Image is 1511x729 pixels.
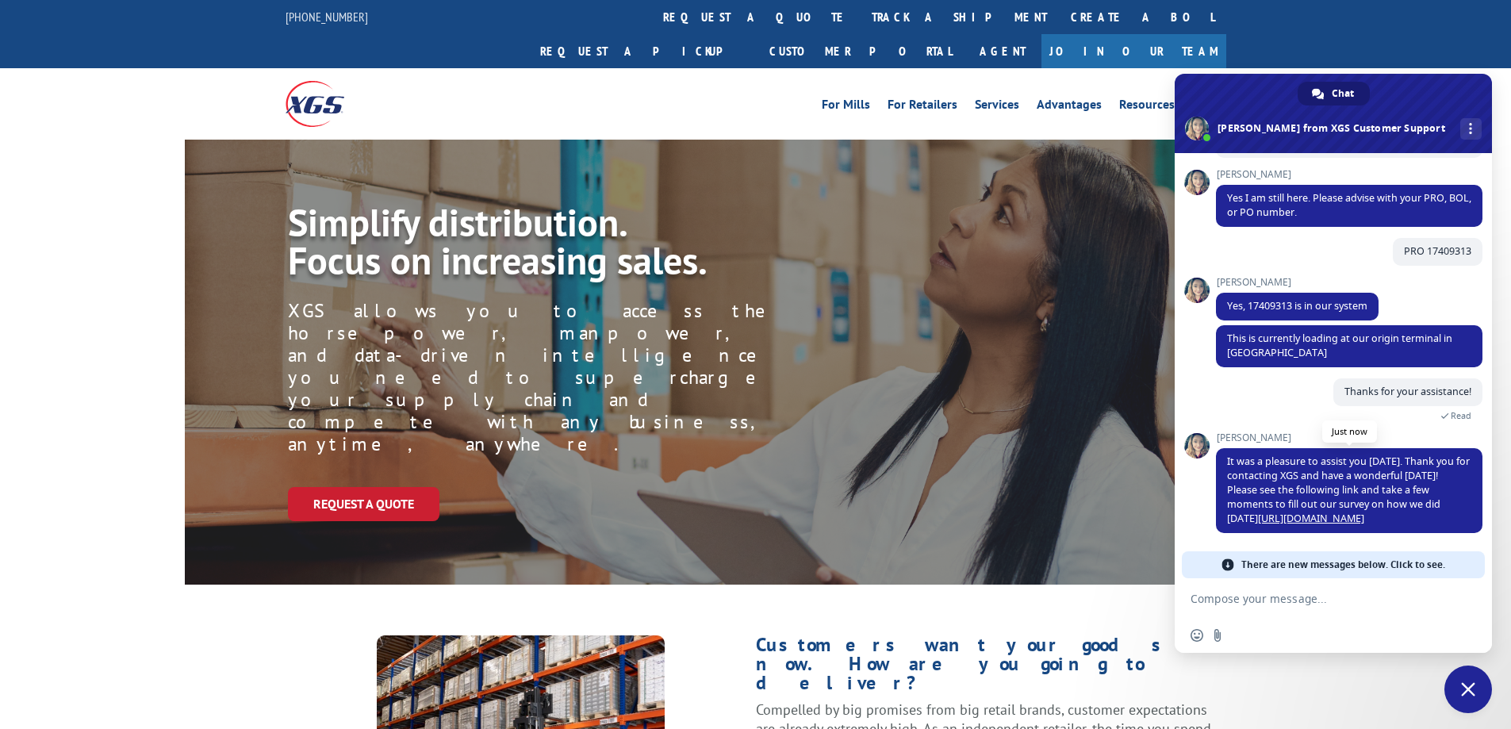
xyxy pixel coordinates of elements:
[1041,34,1226,68] a: Join Our Team
[975,98,1019,116] a: Services
[1227,191,1471,219] span: Yes I am still here. Please advise with your PRO, BOL, or PO number.
[1258,512,1364,525] a: [URL][DOMAIN_NAME]
[288,300,793,455] p: XGS allows you to access the horsepower, manpower, and data-driven intelligence you need to super...
[822,98,870,116] a: For Mills
[1191,592,1441,606] textarea: Compose your message...
[1216,277,1379,288] span: [PERSON_NAME]
[1451,410,1471,421] span: Read
[1298,82,1370,106] div: Chat
[1037,98,1102,116] a: Advantages
[756,635,1226,700] h1: Customers want your goods now. How are you going to deliver?
[1227,332,1452,359] span: This is currently loading at our origin terminal in [GEOGRAPHIC_DATA]
[1216,169,1482,180] span: [PERSON_NAME]
[1332,82,1354,106] span: Chat
[288,203,772,287] h1: Simplify distribution. Focus on increasing sales.
[1227,299,1367,313] span: Yes, 17409313 is in our system
[888,98,957,116] a: For Retailers
[1216,432,1482,443] span: [PERSON_NAME]
[1444,666,1492,713] div: Close chat
[964,34,1041,68] a: Agent
[528,34,757,68] a: Request a pickup
[1460,118,1482,140] div: More channels
[757,34,964,68] a: Customer Portal
[288,487,439,521] a: Request a Quote
[1404,244,1471,258] span: PRO 17409313
[286,9,368,25] a: [PHONE_NUMBER]
[1211,629,1224,642] span: Send a file
[1344,385,1471,398] span: Thanks for your assistance!
[1191,629,1203,642] span: Insert an emoji
[1227,455,1470,525] span: It was a pleasure to assist you [DATE]. Thank you for contacting XGS and have a wonderful [DATE]!...
[1119,98,1175,116] a: Resources
[1241,551,1445,578] span: There are new messages below. Click to see.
